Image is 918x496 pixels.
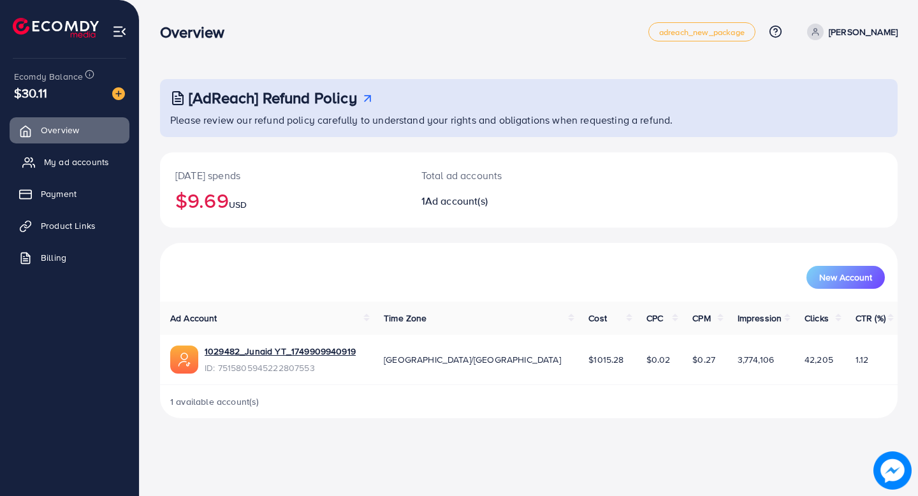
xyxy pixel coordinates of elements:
[646,312,663,325] span: CPC
[10,181,129,207] a: Payment
[738,353,774,366] span: 3,774,106
[14,70,83,83] span: Ecomdy Balance
[205,345,356,358] a: 1029482_Junaid YT_1749909940919
[41,124,79,136] span: Overview
[229,198,247,211] span: USD
[10,213,129,238] a: Product Links
[41,187,76,200] span: Payment
[806,266,885,289] button: New Account
[112,87,125,100] img: image
[10,117,129,143] a: Overview
[41,219,96,232] span: Product Links
[170,312,217,325] span: Ad Account
[805,312,829,325] span: Clicks
[13,18,99,38] img: logo
[692,353,715,366] span: $0.27
[175,168,391,183] p: [DATE] spends
[873,451,912,490] img: image
[160,23,235,41] h3: Overview
[10,149,129,175] a: My ad accounts
[205,361,356,374] span: ID: 7515805945222807553
[648,22,755,41] a: adreach_new_package
[856,353,869,366] span: 1.12
[659,28,745,36] span: adreach_new_package
[175,188,391,212] h2: $9.69
[189,89,357,107] h3: [AdReach] Refund Policy
[588,312,607,325] span: Cost
[170,395,259,408] span: 1 available account(s)
[170,346,198,374] img: ic-ads-acc.e4c84228.svg
[856,312,885,325] span: CTR (%)
[819,273,872,282] span: New Account
[384,312,426,325] span: Time Zone
[425,194,488,208] span: Ad account(s)
[829,24,898,40] p: [PERSON_NAME]
[44,156,109,168] span: My ad accounts
[692,312,710,325] span: CPM
[802,24,898,40] a: [PERSON_NAME]
[41,251,66,264] span: Billing
[738,312,782,325] span: Impression
[14,84,47,102] span: $30.11
[646,353,671,366] span: $0.02
[588,353,623,366] span: $1015.28
[421,168,575,183] p: Total ad accounts
[112,24,127,39] img: menu
[805,353,833,366] span: 42,205
[384,353,561,366] span: [GEOGRAPHIC_DATA]/[GEOGRAPHIC_DATA]
[10,245,129,270] a: Billing
[421,195,575,207] h2: 1
[170,112,890,128] p: Please review our refund policy carefully to understand your rights and obligations when requesti...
